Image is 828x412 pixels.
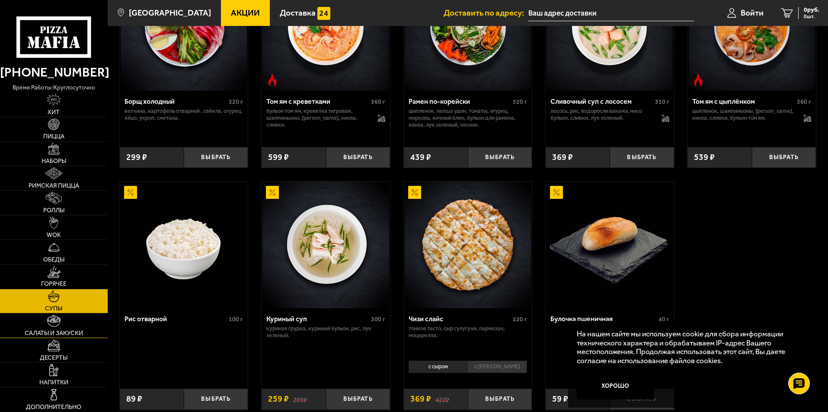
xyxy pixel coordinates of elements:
span: Горячее [41,281,67,287]
span: 40 г [659,316,669,323]
img: Острое блюдо [266,73,279,86]
button: Хорошо [577,374,655,399]
a: АкционныйРис отварной [120,182,248,308]
span: 369 ₽ [552,153,573,162]
p: цыпленок, шампиньоны, [PERSON_NAME], кинза, сливки, бульон том ям. [692,108,795,121]
span: 360 г [371,98,385,105]
div: Булочка пшеничная [550,315,656,323]
span: 0 шт. [804,14,819,19]
span: Римская пицца [29,183,79,189]
p: куриная грудка, куриный бульон, рис, лук зеленый. [266,325,385,339]
div: Чизи слайс [409,315,511,323]
span: Роллы [43,208,64,214]
span: 259 ₽ [268,395,289,403]
img: Акционный [266,186,279,199]
span: Обеды [43,257,64,263]
a: АкционныйЧизи слайс [404,182,532,308]
button: Выбрать [184,147,248,168]
span: Войти [741,9,764,17]
img: Куриный суп [262,182,389,308]
img: Рис отварной [121,182,247,308]
span: Хит [48,109,60,115]
span: 360 г [797,98,811,105]
button: Выбрать [326,147,390,168]
span: 59 ₽ [552,395,568,403]
button: Выбрать [468,389,532,410]
button: Выбрать [326,389,390,410]
a: АкционныйКуриный суп [262,182,390,308]
div: Борщ холодный [125,97,227,105]
p: бульон том ям, креветка тигровая, шампиньоны, [PERSON_NAME], кинза, сливки. [266,108,369,128]
span: 520 г [513,98,527,105]
a: АкционныйБулочка пшеничная [546,182,674,308]
p: ветчина, картофель отварной , свёкла, огурец, яйцо, укроп, сметана. [125,108,243,121]
span: 599 ₽ [268,153,289,162]
p: цыпленок, лапша удон, томаты, огурец, морковь, яичный блин, бульон для рамена, кинза, лук зеленый... [409,108,527,128]
li: с сыром [409,361,468,373]
button: Выбрать [184,389,248,410]
img: Акционный [550,186,563,199]
span: Дополнительно [26,404,81,410]
img: 15daf4d41897b9f0e9f617042186c801.svg [317,7,330,20]
img: Острое блюдо [692,73,705,86]
div: Том ям с креветками [266,97,369,105]
input: Ваш адрес доставки [528,5,694,21]
div: Том ям с цыплёнком [692,97,795,105]
span: 310 г [655,98,669,105]
img: Булочка пшеничная [547,182,673,308]
span: Наборы [42,158,66,164]
li: с [PERSON_NAME] [467,361,527,373]
span: Акции [231,9,260,17]
img: Акционный [124,186,137,199]
img: Чизи слайс [405,182,531,308]
span: 300 г [371,316,385,323]
img: Акционный [408,186,421,199]
button: Выбрать [752,147,816,168]
p: тонкое тесто, сыр сулугуни, пармезан, моцарелла. [409,325,527,339]
p: лосось, рис, водоросли вакамэ, мисо бульон, сливки, лук зеленый. [550,108,653,121]
span: 320 г [229,98,243,105]
span: 100 г [229,316,243,323]
span: Напитки [39,380,68,386]
span: 220 г [513,316,527,323]
span: 299 ₽ [126,153,147,162]
s: 422 ₽ [435,395,449,403]
span: 0 руб. [804,7,819,13]
span: 89 ₽ [126,395,142,403]
button: Выбрать [610,147,674,168]
span: [GEOGRAPHIC_DATA] [129,9,211,17]
span: Супы [45,306,62,312]
span: Доставка [280,9,316,17]
s: 289 ₽ [293,395,307,403]
button: Выбрать [468,147,532,168]
div: 0 [404,358,532,382]
span: Доставить по адресу: [444,9,528,17]
span: Салаты и закуски [25,330,83,336]
div: Куриный суп [266,315,369,323]
span: 539 ₽ [694,153,715,162]
span: 369 ₽ [410,395,431,403]
div: Рамен по-корейски [409,97,511,105]
span: 439 ₽ [410,153,431,162]
span: Пицца [43,134,64,140]
span: Десерты [40,355,67,361]
span: WOK [47,232,61,238]
div: Сливочный суп с лососем [550,97,653,105]
p: На нашем сайте мы используем cookie для сбора информации технического характера и обрабатываем IP... [577,329,803,365]
div: Рис отварной [125,315,227,323]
